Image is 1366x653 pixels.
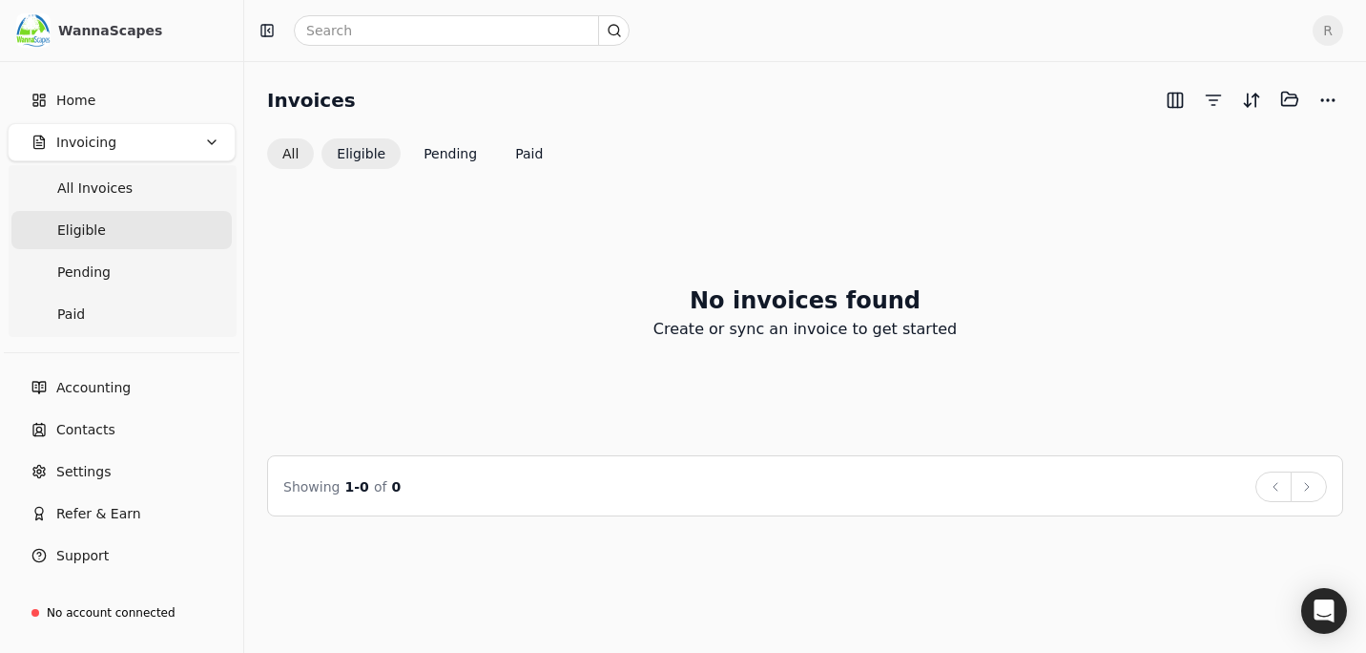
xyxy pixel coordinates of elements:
[57,221,106,241] span: Eligible
[408,138,492,169] button: Pending
[1313,15,1343,46] button: R
[11,253,232,291] a: Pending
[11,211,232,249] a: Eligible
[8,495,236,533] button: Refer & Earn
[57,179,133,199] span: All Invoices
[11,169,232,207] a: All Invoices
[1301,588,1347,634] div: Open Intercom Messenger
[294,15,630,46] input: Search
[8,411,236,449] a: Contacts
[56,378,131,398] span: Accounting
[8,369,236,407] a: Accounting
[374,479,387,495] span: of
[8,537,236,575] button: Support
[56,504,141,524] span: Refer & Earn
[56,546,109,566] span: Support
[392,479,402,495] span: 0
[1274,84,1305,115] button: Batch (0)
[1313,85,1343,116] button: More
[267,85,356,116] h2: Invoices
[56,462,111,482] span: Settings
[283,479,340,495] span: Showing
[267,138,314,169] button: All
[653,318,957,341] p: Create or sync an invoice to get started
[58,21,227,40] div: WannaScapes
[16,13,51,48] img: c78f061d-795f-4796-8eaa-878e83f7b9c5.png
[11,295,232,333] a: Paid
[345,479,369,495] span: 1 - 0
[56,133,116,153] span: Invoicing
[690,284,921,318] h2: No invoices found
[8,453,236,491] a: Settings
[500,138,558,169] button: Paid
[8,596,236,630] a: No account connected
[56,91,95,111] span: Home
[57,305,85,325] span: Paid
[57,263,111,283] span: Pending
[8,81,236,119] a: Home
[1236,85,1267,116] button: Sort
[321,138,401,169] button: Eligible
[267,138,558,169] div: Invoice filter options
[56,420,115,440] span: Contacts
[47,604,176,621] div: No account connected
[8,123,236,161] button: Invoicing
